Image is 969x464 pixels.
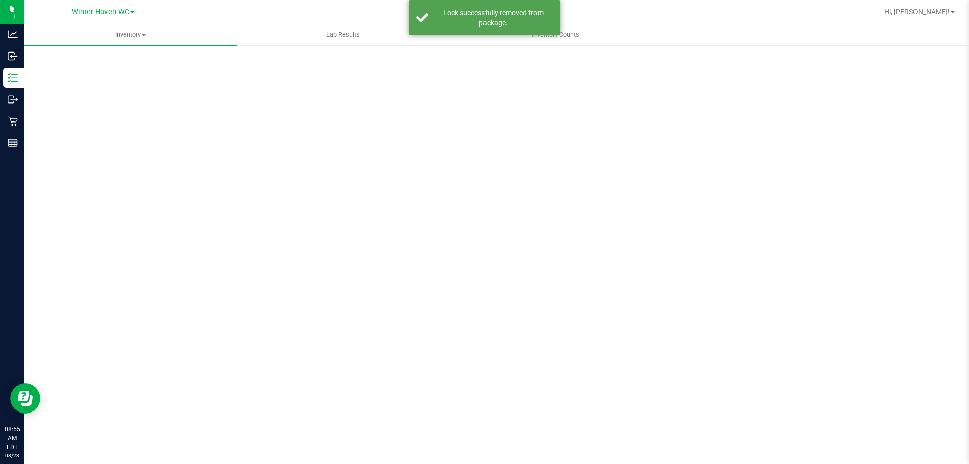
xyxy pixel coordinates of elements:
[5,452,20,459] p: 08/23
[24,24,237,45] a: Inventory
[8,116,18,126] inline-svg: Retail
[8,94,18,105] inline-svg: Outbound
[8,51,18,61] inline-svg: Inbound
[8,73,18,83] inline-svg: Inventory
[8,29,18,39] inline-svg: Analytics
[72,8,129,16] span: Winter Haven WC
[10,383,40,414] iframe: Resource center
[8,138,18,148] inline-svg: Reports
[24,30,237,39] span: Inventory
[5,425,20,452] p: 08:55 AM EDT
[237,24,449,45] a: Lab Results
[312,30,373,39] span: Lab Results
[884,8,950,16] span: Hi, [PERSON_NAME]!
[434,8,553,28] div: Lock successfully removed from package.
